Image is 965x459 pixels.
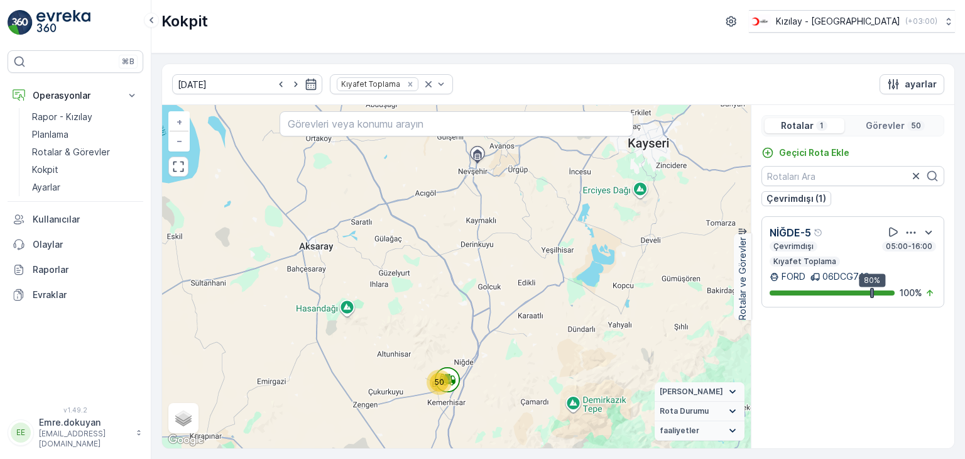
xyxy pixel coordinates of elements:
p: Planlama [32,128,68,141]
span: [PERSON_NAME] [660,387,723,397]
p: Ayarlar [32,181,60,194]
span: v 1.49.2 [8,406,143,414]
summary: faaliyetler [655,421,744,441]
a: Rotalar & Görevler [27,143,143,161]
div: EE [11,423,31,443]
input: Görevleri veya konumu arayın [280,111,633,136]
p: [EMAIL_ADDRESS][DOMAIN_NAME] [39,429,129,449]
p: 1 [819,121,825,131]
p: Kokpit [161,11,208,31]
a: Kokpit [27,161,143,179]
p: Görevler [866,119,905,132]
div: Yardım Araç İkonu [814,228,824,238]
button: Çevrimdışı (1) [761,191,831,206]
span: Rota Durumu [660,406,709,416]
div: 50 [427,370,452,395]
a: Yakınlaştır [170,113,188,131]
button: ayarlar [880,74,944,94]
a: Rapor - Kızılay [27,108,143,126]
p: ( +03:00 ) [905,16,937,26]
p: ayarlar [905,78,937,91]
a: Bu bölgeyi Google Haritalar'da açın (yeni pencerede açılır) [165,432,207,448]
input: dd/mm/yyyy [172,74,322,94]
span: 50 [435,377,444,387]
span: + [177,116,182,127]
a: Layers [170,404,197,432]
div: Remove Kıyafet Toplama [403,79,417,89]
p: Çevrimdışı [772,241,815,252]
p: Kullanıcılar [33,213,138,226]
p: Kokpit [32,163,58,176]
a: Ayarlar [27,179,143,196]
p: Kızılay - [GEOGRAPHIC_DATA] [776,15,900,28]
p: Kıyafet Toplama [772,257,837,267]
p: Emre.dokuyan [39,416,129,429]
p: Olaylar [33,238,138,251]
p: 50 [910,121,922,131]
a: Geçici Rota Ekle [761,147,849,159]
p: Evraklar [33,289,138,301]
div: Kıyafet Toplama [337,78,402,90]
p: Rapor - Kızılay [32,111,92,123]
button: EEEmre.dokuyan[EMAIL_ADDRESS][DOMAIN_NAME] [8,416,143,449]
span: − [177,135,183,146]
p: Çevrimdışı (1) [766,192,826,205]
div: 80% [859,274,885,287]
input: Rotaları Ara [761,166,944,186]
p: Rotalar ve Görevler [736,237,749,320]
img: Google [165,432,207,448]
p: 05:00-16:00 [885,241,934,252]
p: NİĞDE-5 [770,225,811,240]
p: Rotalar & Görevler [32,146,110,158]
img: logo_light-DOdMpM7g.png [36,10,90,35]
p: 100 % [900,287,922,299]
a: Evraklar [8,282,143,307]
p: 06DCG749 [822,270,870,283]
img: logo [8,10,33,35]
p: ⌘B [122,57,134,67]
a: Olaylar [8,232,143,257]
p: Raporlar [33,263,138,276]
a: Planlama [27,126,143,143]
p: Geçici Rota Ekle [779,147,849,159]
p: Operasyonlar [33,89,118,102]
summary: Rota Durumu [655,402,744,421]
summary: [PERSON_NAME] [655,382,744,402]
img: k%C4%B1z%C4%B1lay_D5CCths_t1JZB0k.png [749,14,771,28]
button: Operasyonlar [8,83,143,108]
a: Kullanıcılar [8,207,143,232]
p: Rotalar [781,119,814,132]
a: Uzaklaştır [170,131,188,150]
button: Kızılay - [GEOGRAPHIC_DATA](+03:00) [749,10,955,33]
a: Raporlar [8,257,143,282]
p: FORD [782,270,805,283]
span: faaliyetler [660,426,699,436]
